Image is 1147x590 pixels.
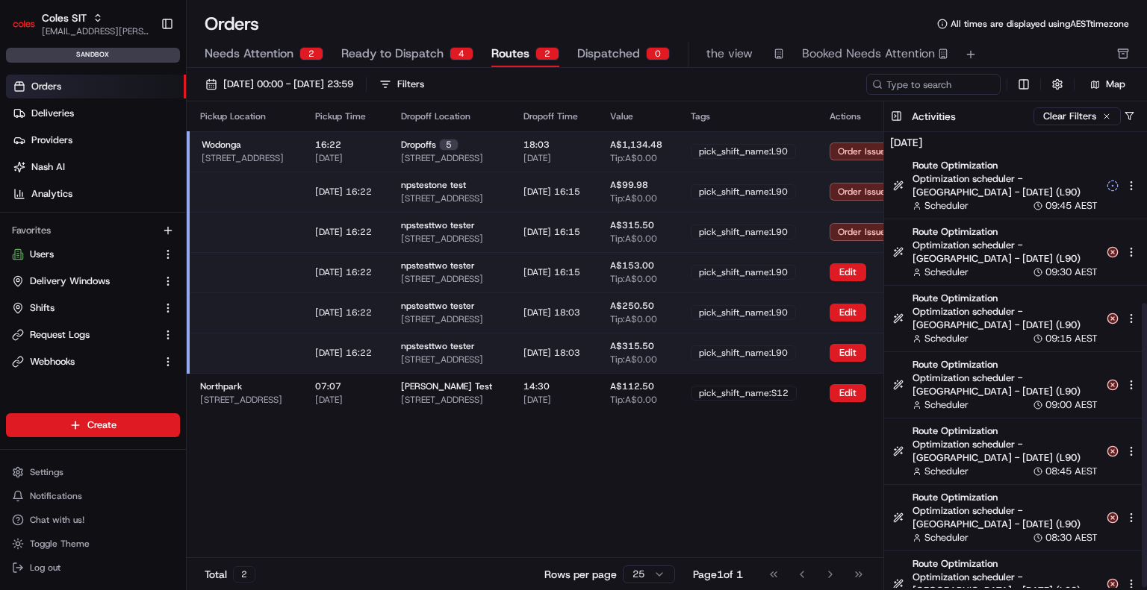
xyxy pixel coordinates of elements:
button: Coles SITColes SIT[EMAIL_ADDRESS][PERSON_NAME][PERSON_NAME][DOMAIN_NAME] [6,6,155,42]
span: Deliveries [31,107,74,120]
span: Tip: A$0.00 [610,354,657,365]
span: Scheduler [924,465,969,478]
div: Actions [830,110,959,122]
span: 09:30 AEST [1045,266,1098,279]
p: Rows per page [544,567,617,582]
span: [DATE] [315,394,343,406]
button: [DATE] 00:00 - [DATE] 23:59 [199,74,360,95]
span: A$112.50 [610,380,654,392]
span: Optimization scheduler - [GEOGRAPHIC_DATA] - [DATE] (L90) [913,172,1098,199]
span: Needs Attention [205,45,293,63]
span: Settings [30,466,63,478]
td: [DATE] 16:22 [303,212,389,252]
div: 2 [299,47,323,60]
span: Optimization scheduler - [GEOGRAPHIC_DATA] - [DATE] (L90) [913,371,1098,398]
span: npstestone test [401,179,466,191]
span: A$315.50 [610,219,654,231]
button: Coles SIT [42,10,87,25]
span: Ready to Dispatch [341,45,444,63]
div: Value [610,110,668,122]
span: [STREET_ADDRESS] [401,233,483,245]
span: 08:45 AEST [1045,465,1098,478]
span: the view [706,45,753,63]
span: Scheduler [924,398,969,412]
span: Optimization scheduler - [GEOGRAPHIC_DATA] - [DATE] (L90) [913,305,1098,332]
button: Webhooks [6,350,180,374]
div: pick_shift_name:L90 [691,225,796,239]
a: Nash AI [6,155,186,179]
button: Chat with us! [6,509,180,530]
div: Order Issue [830,223,907,241]
a: Providers [6,128,186,152]
span: [PERSON_NAME] Test [401,380,492,392]
span: Tip: A$0.00 [610,273,657,285]
span: [DATE] [523,394,551,406]
input: Type to search [866,74,1001,95]
span: Route Optimization [913,557,1098,571]
h1: Orders [205,12,259,36]
a: Users [12,248,156,261]
h3: Activities [912,109,956,124]
button: Shifts [6,296,180,320]
span: Route Optimization [913,491,1098,504]
span: Providers [31,134,72,147]
button: Scheduler [913,465,969,478]
h4: [DATE] [884,132,1147,153]
span: Toggle Theme [30,538,90,550]
span: Routes [491,45,529,63]
td: [DATE] 16:15 [512,252,597,292]
button: Scheduler [913,266,969,279]
div: 4 [450,47,473,60]
button: Scheduler [913,398,969,412]
div: 2 [535,47,559,60]
span: Shifts [30,301,55,315]
span: Tip: A$0.00 [610,192,657,204]
span: Route Optimization [913,424,1098,438]
span: Optimization scheduler - [GEOGRAPHIC_DATA] - [DATE] (L90) [913,438,1098,465]
span: [DATE] [315,152,343,164]
span: [DATE] 00:00 - [DATE] 23:59 [223,78,353,91]
div: pick_shift_name:L90 [691,345,796,360]
td: [DATE] 16:22 [303,252,389,292]
span: [STREET_ADDRESS] [401,394,483,406]
span: Notifications [30,490,82,502]
div: 0 [646,47,670,60]
span: 16:22 [315,139,341,151]
div: pick_shift_name:L90 [691,184,796,199]
button: Scheduler [913,332,969,345]
span: 14:30 [523,380,550,392]
span: [STREET_ADDRESS] [200,394,282,406]
button: Map [1081,75,1135,93]
span: Route Optimization [913,159,1098,172]
span: 07:07 [315,380,341,392]
span: Analytics [31,187,72,201]
span: Optimization scheduler - [GEOGRAPHIC_DATA] - [DATE] (L90) [913,504,1098,531]
span: Dropoffs [401,139,436,151]
a: Delivery Windows [12,274,156,288]
a: Analytics [6,182,186,206]
span: A$99.98 [610,179,648,191]
span: Orders [31,80,61,93]
button: [EMAIL_ADDRESS][PERSON_NAME][PERSON_NAME][DOMAIN_NAME] [42,25,149,37]
a: Request Logs [12,328,156,342]
button: Scheduler [913,199,969,213]
span: [STREET_ADDRESS] [401,273,483,285]
button: Edit [830,384,866,402]
button: Users [6,242,180,266]
span: Route Optimization [913,225,1098,239]
span: Tip: A$0.00 [610,152,657,164]
button: Edit [830,344,866,362]
span: Dispatched [577,45,640,63]
span: Optimization scheduler - [GEOGRAPHIC_DATA] - [DATE] (L90) [913,239,1098,266]
span: Northpark [200,380,242,392]
div: sandbox [6,48,180,63]
button: Edit [830,263,866,281]
span: 09:15 AEST [1045,332,1098,345]
span: npstesttwo tester [401,340,475,352]
span: Log out [30,562,60,574]
span: Delivery Windows [30,274,110,288]
span: Scheduler [924,332,969,345]
span: Users [30,248,54,261]
button: Filters [373,74,431,95]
